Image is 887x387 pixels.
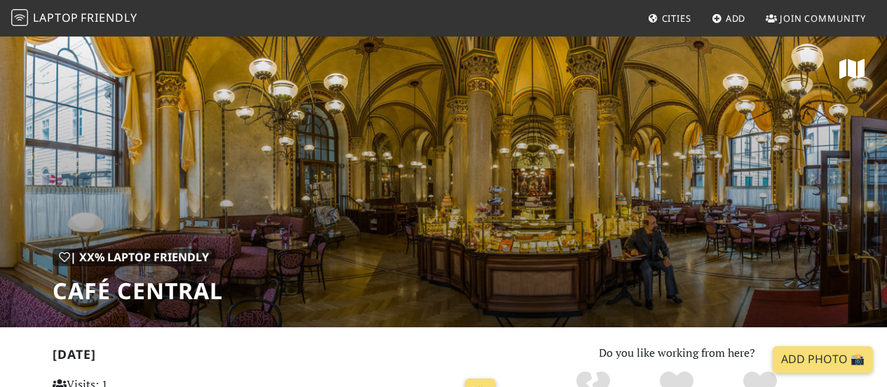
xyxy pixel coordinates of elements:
span: Cities [662,12,691,25]
span: Join Community [780,12,866,25]
a: Add Photo 📸 [773,346,873,373]
span: Friendly [81,10,137,25]
h1: Café Central [53,277,223,304]
p: Do you like working from here? [519,344,835,362]
a: Join Community [760,6,872,31]
a: LaptopFriendly LaptopFriendly [11,6,137,31]
div: | XX% Laptop Friendly [53,249,215,267]
h2: [DATE] [53,347,502,367]
a: Cities [642,6,697,31]
span: Laptop [33,10,79,25]
a: Add [706,6,752,31]
span: Add [726,12,746,25]
img: LaptopFriendly [11,9,28,26]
